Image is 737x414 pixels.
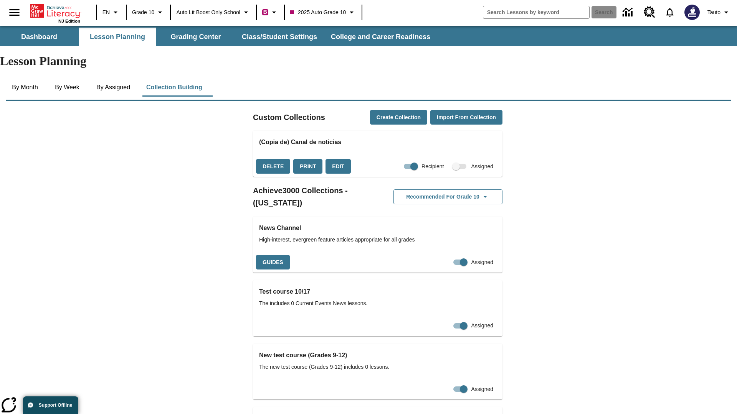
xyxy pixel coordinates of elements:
[259,236,496,244] span: High-interest, evergreen feature articles appropriate for all grades
[293,159,322,174] button: Print, will open in a new window
[483,6,589,18] input: search field
[259,5,282,19] button: Boost Class color is violet red. Change class color
[132,8,154,16] span: Grade 10
[707,8,720,16] span: Tauto
[102,8,110,16] span: EN
[23,396,78,414] button: Support Offline
[290,8,346,16] span: 2025 Auto Grade 10
[660,2,680,22] a: Notifications
[704,5,734,19] button: Profile/Settings
[90,78,136,97] button: By Assigned
[471,322,493,330] span: Assigned
[253,184,378,209] h2: Achieve3000 Collections - ([US_STATE])
[680,2,704,22] button: Select a new avatar
[326,159,351,174] button: Edit
[39,402,72,408] span: Support Offline
[259,363,496,371] span: The new test course (Grades 9-12) includes 0 lessons.
[287,5,359,19] button: Class: 2025 Auto Grade 10, Select your class
[471,385,493,393] span: Assigned
[370,110,427,125] button: Create Collection
[471,163,493,171] span: Assigned
[393,189,502,204] button: Recommended for Grade 10
[30,3,80,19] a: Home
[3,1,26,24] button: Open side menu
[129,5,168,19] button: Grade: Grade 10, Select a grade
[263,7,267,17] span: B
[253,111,325,123] h2: Custom Collections
[259,350,496,361] h3: New test course (Grades 9-12)
[48,78,86,97] button: By Week
[256,255,290,270] button: Guides
[259,223,496,233] h3: News Channel
[30,3,80,23] div: Home
[6,78,44,97] button: By Month
[618,2,639,23] a: Data Center
[639,2,660,23] a: Resource Center, Will open in new tab
[173,5,254,19] button: School: Auto Lit Boost only School, Select your school
[259,286,496,297] h3: Test course 10/17
[157,28,234,46] button: Grading Center
[79,28,156,46] button: Lesson Planning
[421,163,444,171] span: Recipient
[236,28,323,46] button: Class/Student Settings
[140,78,208,97] button: Collection Building
[99,5,124,19] button: Language: EN, Select a language
[325,28,436,46] button: College and Career Readiness
[256,159,290,174] button: Delete
[471,258,493,266] span: Assigned
[684,5,700,20] img: Avatar
[430,110,502,125] button: Import from Collection
[259,299,496,307] span: The includes 0 Current Events News lessons.
[259,137,496,148] h3: (Copia de) Canal de noticias
[176,8,240,16] span: Auto Lit Boost only School
[1,28,78,46] button: Dashboard
[58,19,80,23] span: NJ Edition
